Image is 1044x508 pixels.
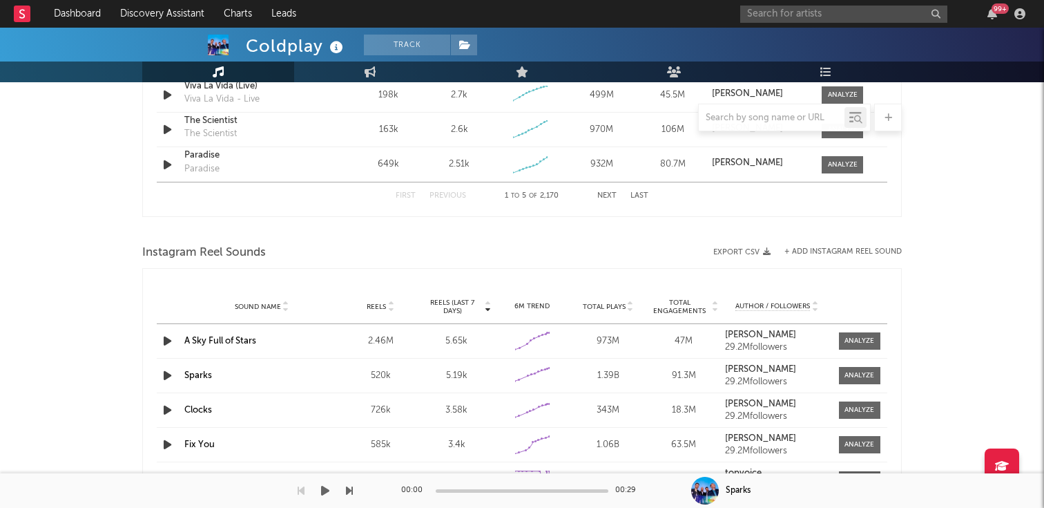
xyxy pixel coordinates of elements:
[574,335,643,348] div: 973M
[574,369,643,383] div: 1.39B
[713,248,771,256] button: Export CSV
[725,469,762,478] strong: topvoice
[615,482,643,499] div: 00:29
[184,162,220,176] div: Paradise
[356,158,420,171] div: 649k
[735,302,810,311] span: Author / Followers
[570,88,634,102] div: 499M
[246,35,347,57] div: Coldplay
[184,79,329,93] a: Viva La Vida (Live)
[184,149,329,162] a: Paradise
[422,369,491,383] div: 5.19k
[726,485,751,497] div: Sparks
[725,434,829,444] a: [PERSON_NAME]
[630,192,648,200] button: Last
[725,365,829,375] a: [PERSON_NAME]
[992,3,1009,14] div: 99 +
[740,6,947,23] input: Search for artists
[396,192,416,200] button: First
[346,335,415,348] div: 2.46M
[367,303,386,311] span: Reels
[597,192,617,200] button: Next
[725,365,796,374] strong: [PERSON_NAME]
[583,303,626,311] span: Total Plays
[235,303,281,311] span: Sound Name
[725,377,829,387] div: 29.2M followers
[574,438,643,452] div: 1.06B
[451,88,467,102] div: 2.7k
[401,482,429,499] div: 00:00
[725,399,829,409] a: [PERSON_NAME]
[570,158,634,171] div: 932M
[987,8,997,19] button: 99+
[422,404,491,417] div: 3.58k
[725,330,829,340] a: [PERSON_NAME]
[346,438,415,452] div: 585k
[725,446,829,456] div: 29.2M followers
[574,404,643,417] div: 343M
[346,369,415,383] div: 520k
[142,245,266,261] span: Instagram Reel Sounds
[356,88,420,102] div: 198k
[184,93,260,106] div: Viva La Vida - Live
[184,406,212,415] a: Clocks
[184,440,215,449] a: Fix You
[650,438,719,452] div: 63.5M
[725,330,796,339] strong: [PERSON_NAME]
[641,158,705,171] div: 80.7M
[364,35,450,55] button: Track
[650,299,710,315] span: Total Engagements
[422,335,491,348] div: 5.65k
[422,438,491,452] div: 3.4k
[725,412,829,422] div: 29.2M followers
[494,188,570,205] div: 1 5 2,170
[699,113,844,124] input: Search by song name or URL
[712,89,808,99] a: [PERSON_NAME]
[650,404,719,417] div: 18.3M
[529,193,537,199] span: of
[184,337,256,346] a: A Sky Full of Stars
[429,192,466,200] button: Previous
[725,343,829,352] div: 29.2M followers
[511,193,519,199] span: to
[712,124,783,133] strong: [PERSON_NAME]
[771,248,902,256] div: + Add Instagram Reel Sound
[184,127,237,141] div: The Scientist
[784,248,902,256] button: + Add Instagram Reel Sound
[641,88,705,102] div: 45.5M
[184,371,212,380] a: Sparks
[725,469,829,478] a: topvoice
[712,89,783,98] strong: [PERSON_NAME]
[712,158,808,168] a: [PERSON_NAME]
[422,299,483,315] span: Reels (last 7 days)
[725,399,796,408] strong: [PERSON_NAME]
[725,434,796,443] strong: [PERSON_NAME]
[712,158,783,167] strong: [PERSON_NAME]
[346,404,415,417] div: 726k
[650,335,719,348] div: 47M
[498,301,567,312] div: 6M Trend
[650,369,719,383] div: 91.3M
[449,158,470,171] div: 2.51k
